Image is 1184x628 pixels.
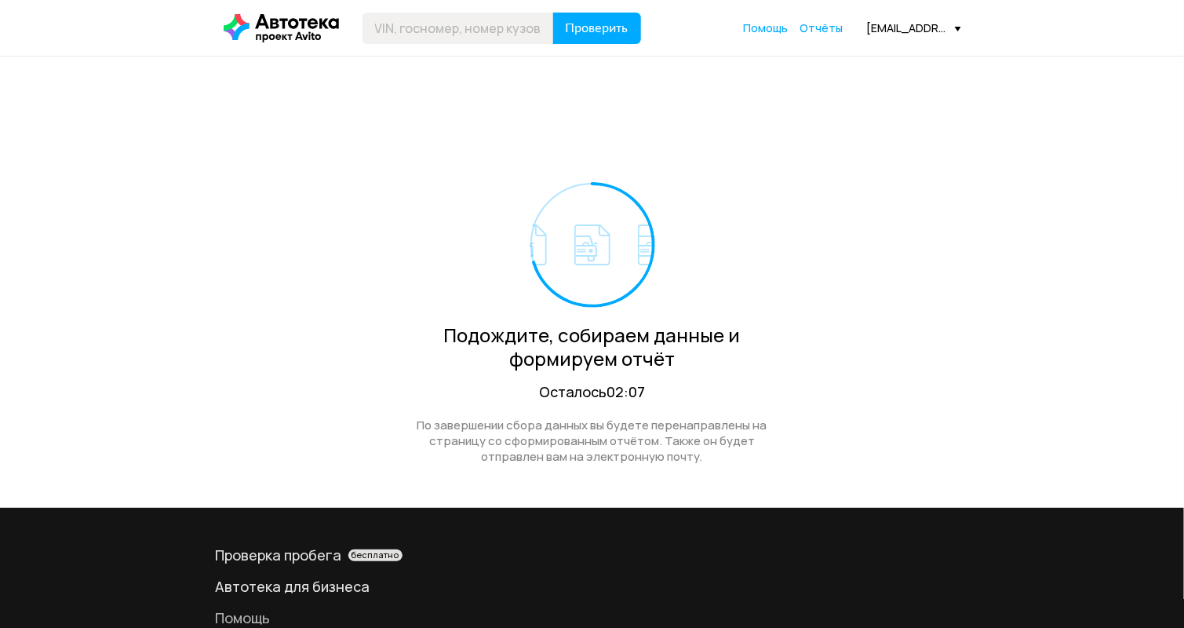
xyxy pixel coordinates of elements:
span: Отчёты [800,20,843,35]
span: Помощь [744,20,789,35]
span: Проверить [566,22,628,35]
a: Проверка пробегабесплатно [216,546,969,564]
a: Помощь [744,20,789,36]
div: По завершении сбора данных вы будете перенаправлены на страницу со сформированным отчётом. Также ... [400,418,785,465]
div: Осталось 02:07 [400,382,785,402]
span: бесплатно [352,549,399,560]
a: Автотека для бизнеса [216,577,969,596]
div: Подождите, собираем данные и формируем отчёт [400,323,785,371]
button: Проверить [553,13,641,44]
input: VIN, госномер, номер кузова [362,13,554,44]
a: Отчёты [800,20,843,36]
div: [EMAIL_ADDRESS][DOMAIN_NAME] [867,20,961,35]
div: Проверка пробега [216,546,969,564]
a: Помощь [216,608,969,627]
